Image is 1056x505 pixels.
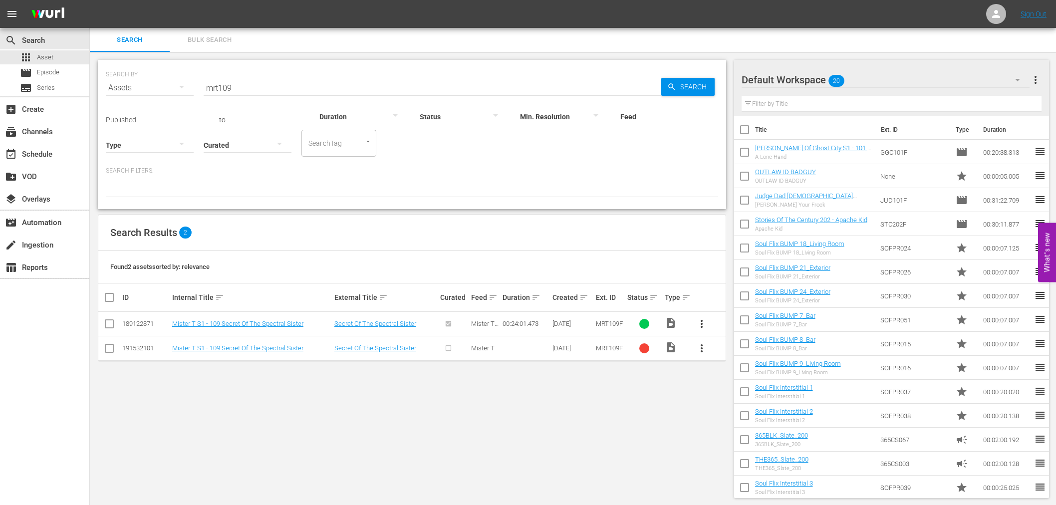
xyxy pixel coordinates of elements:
[471,291,499,303] div: Feed
[956,458,968,470] span: Ad
[334,344,416,352] a: Secret Of The Spectral Sister
[755,417,813,424] div: Soul Flix Interstitial 2
[755,240,844,248] a: Soul Flix BUMP 18_Living Room
[755,408,813,415] a: Soul Flix Interstitial 2
[682,293,691,302] span: sort
[122,344,169,352] div: 191532101
[37,83,55,93] span: Series
[471,344,495,352] span: Mister T
[110,263,210,270] span: Found 2 assets sorted by: relevance
[755,154,872,160] div: A Lone Hand
[979,332,1034,356] td: 00:00:07.007
[1034,385,1046,397] span: reorder
[956,434,968,446] span: Ad
[755,321,815,328] div: Soul Flix BUMP 7_Bar
[122,320,169,327] div: 189122871
[379,293,388,302] span: sort
[1038,223,1056,282] button: Open Feedback Widget
[579,293,588,302] span: sort
[627,291,662,303] div: Status
[1034,337,1046,349] span: reorder
[334,320,416,327] a: Secret Of The Spectral Sister
[956,314,968,326] span: Promo
[96,34,164,46] span: Search
[1034,433,1046,445] span: reorder
[979,476,1034,500] td: 00:00:25.025
[950,116,977,144] th: Type
[876,476,952,500] td: SOFPR039
[363,137,373,146] button: Open
[596,293,624,301] div: Ext. ID
[755,360,841,367] a: Soul Flix BUMP 9_Living Room
[755,216,867,224] a: Stories Of The Century 202 - Apache Kid
[956,290,968,302] span: Promo
[956,266,968,278] span: Promo
[676,78,715,96] span: Search
[876,260,952,284] td: SOFPR026
[755,489,813,496] div: Soul Flix Interstitial 3
[1034,146,1046,158] span: reorder
[110,227,177,239] span: Search Results
[876,452,952,476] td: 365CS003
[979,404,1034,428] td: 00:00:20.138
[5,239,17,251] span: Ingestion
[5,103,17,115] span: Create
[979,380,1034,404] td: 00:00:20.020
[755,202,872,208] div: [PERSON_NAME] Your Frock
[219,116,226,124] span: to
[755,116,875,144] th: Title
[755,144,871,159] a: [PERSON_NAME] Of Ghost City S1 - 101 A Lone Hand
[665,317,677,329] span: Video
[1034,218,1046,230] span: reorder
[755,369,841,376] div: Soul Flix BUMP 9_Living Room
[755,226,867,232] div: Apache Kid
[661,78,715,96] button: Search
[1021,10,1047,18] a: Sign Out
[755,441,808,448] div: 365BLK_Slate_200
[876,404,952,428] td: SOFPR038
[876,188,952,212] td: JUD101F
[755,345,815,352] div: Soul Flix BUMP 8_Bar
[755,288,830,295] a: Soul Flix BUMP 24_Exterior
[665,341,677,353] span: Video
[956,338,968,350] span: Promo
[876,140,952,164] td: GGC101F
[5,261,17,273] span: Reports
[1034,481,1046,493] span: reorder
[755,192,857,207] a: Judge Dad [DEMOGRAPHIC_DATA] [PERSON_NAME] Your Frock
[876,356,952,380] td: SOFPR016
[755,250,844,256] div: Soul Flix BUMP 18_Living Room
[122,293,169,301] div: ID
[20,67,32,79] span: Episode
[696,318,708,330] span: more_vert
[20,82,32,94] span: Series
[172,291,331,303] div: Internal Title
[876,284,952,308] td: SOFPR030
[979,236,1034,260] td: 00:00:07.125
[755,178,816,184] div: OUTLAW ID BADGUY
[696,342,708,354] span: more_vert
[6,8,18,20] span: menu
[5,193,17,205] span: Overlays
[979,188,1034,212] td: 00:31:22.709
[172,320,303,327] a: Mister T S1 - 109 Secret Of The Spectral Sister
[979,260,1034,284] td: 00:00:07.007
[503,320,549,327] div: 00:24:01.473
[552,291,593,303] div: Created
[755,297,830,304] div: Soul Flix BUMP 24_Exterior
[1034,361,1046,373] span: reorder
[977,116,1037,144] th: Duration
[690,312,714,336] button: more_vert
[1034,242,1046,253] span: reorder
[440,293,468,301] div: Curated
[979,452,1034,476] td: 00:02:00.128
[552,320,593,327] div: [DATE]
[876,380,952,404] td: SOFPR037
[1034,289,1046,301] span: reorder
[876,236,952,260] td: SOFPR024
[503,291,549,303] div: Duration
[956,194,968,206] span: Episode
[755,393,813,400] div: Soul Flix Interstitial 1
[956,410,968,422] span: Promo
[471,320,499,335] span: Mister T S1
